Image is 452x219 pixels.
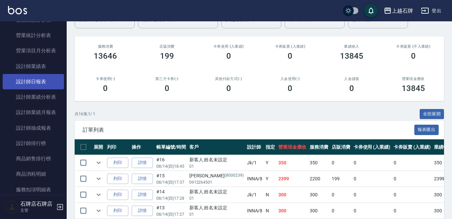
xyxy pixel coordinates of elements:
[392,203,432,219] td: 0
[155,171,188,187] td: #15
[130,139,155,155] th: 操作
[226,84,231,93] h3: 0
[189,188,244,195] div: 新客人 姓名未設定
[340,51,363,61] h3: 13845
[277,171,308,187] td: 2399
[3,105,64,120] a: 設計師業績月報表
[107,206,128,216] button: 列印
[75,111,95,117] p: 共 16 筆, 1 / 1
[245,139,264,155] th: 設計師
[352,187,392,203] td: 0
[206,44,251,49] h2: 卡券使用 (入業績)
[277,187,308,203] td: 300
[156,179,186,185] p: 08/14 (四) 17:37
[3,182,64,197] a: 服務扣項明細表
[20,201,54,207] h5: 石牌店石牌店
[330,171,352,187] td: 199
[225,172,244,179] p: (8000239)
[411,51,416,61] h3: 0
[267,44,313,49] h2: 卡券販賣 (入業績)
[330,155,352,171] td: 0
[414,126,439,133] a: 報表匯出
[288,84,292,93] h3: 0
[3,166,64,182] a: 商品消耗明細
[92,139,105,155] th: 展開
[392,171,432,187] td: 0
[156,163,186,169] p: 08/14 (四) 18:45
[392,139,432,155] th: 卡券販賣 (入業績)
[5,200,19,214] img: Person
[308,187,330,203] td: 300
[155,203,188,219] td: #13
[83,127,414,133] span: 訂單列表
[308,139,330,155] th: 服務消費
[308,155,330,171] td: 350
[144,44,190,49] h2: 店販消費
[277,203,308,219] td: 300
[94,51,117,61] h3: 13646
[392,187,432,203] td: 0
[226,51,231,61] h3: 0
[155,155,188,171] td: #16
[352,203,392,219] td: 0
[94,158,104,168] button: expand row
[3,28,64,43] a: 營業統計分析表
[107,158,128,168] button: 列印
[3,120,64,136] a: 設計師抽成報表
[144,77,190,81] h2: 第三方卡券(-)
[392,7,413,15] div: 上越石牌
[392,155,432,171] td: 0
[264,171,277,187] td: Y
[330,203,352,219] td: 0
[3,89,64,105] a: 設計師業績分析表
[245,203,264,219] td: INNA /8
[277,155,308,171] td: 350
[206,77,251,81] h2: 其他付款方式(-)
[165,84,169,93] h3: 0
[132,158,153,168] a: 詳情
[402,84,425,93] h3: 13845
[381,4,416,18] button: 上越石牌
[264,139,277,155] th: 指定
[103,84,108,93] h3: 0
[390,77,436,81] h2: 營業現金應收
[352,139,392,155] th: 卡券使用 (入業績)
[329,77,375,81] h2: 入金儲值
[245,171,264,187] td: INNA /8
[189,179,244,185] p: 0912264501
[245,155,264,171] td: Jk /1
[3,151,64,166] a: 商品銷售排行榜
[330,139,352,155] th: 店販消費
[308,203,330,219] td: 300
[94,174,104,184] button: expand row
[20,207,54,213] p: 主管
[160,51,174,61] h3: 199
[155,139,188,155] th: 帳單編號/時間
[3,74,64,89] a: 設計師日報表
[264,155,277,171] td: Y
[94,206,104,216] button: expand row
[156,195,186,201] p: 08/14 (四) 17:28
[189,163,244,169] p: 01
[3,43,64,58] a: 營業項目月分析表
[288,51,292,61] h3: 0
[330,187,352,203] td: 0
[189,211,244,217] p: 01
[349,84,354,93] h3: 0
[156,211,186,217] p: 08/14 (四) 17:27
[189,156,244,163] div: 新客人 姓名未設定
[414,125,439,135] button: 報表匯出
[352,155,392,171] td: 0
[277,139,308,155] th: 營業現金應收
[132,206,153,216] a: 詳情
[267,77,313,81] h2: 入金使用(-)
[264,187,277,203] td: N
[420,109,444,119] button: 全部展開
[308,171,330,187] td: 2200
[390,44,436,49] h2: 卡券販賣 (不入業績)
[264,203,277,219] td: N
[245,187,264,203] td: Jk /1
[107,190,128,200] button: 列印
[189,204,244,211] div: 新客人 姓名未設定
[364,4,378,17] button: save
